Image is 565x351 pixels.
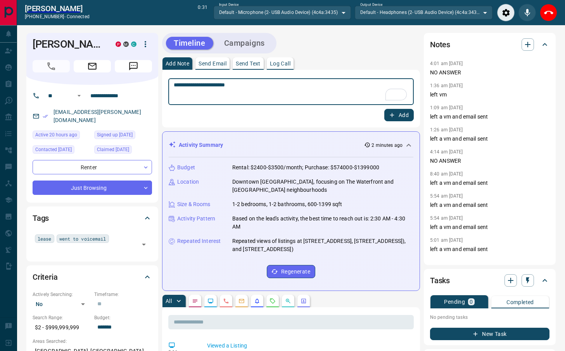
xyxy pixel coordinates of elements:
[33,209,152,227] div: Tags
[33,181,152,195] div: Just Browsing
[430,35,549,54] div: Notes
[207,298,214,304] svg: Lead Browsing Activity
[430,61,463,66] p: 4:01 am [DATE]
[74,60,111,72] span: Email
[174,82,408,102] textarea: To enrich screen reader interactions, please activate Accessibility in Grammarly extension settings
[198,4,207,21] p: 0:31
[94,291,152,298] p: Timeframe:
[33,321,90,334] p: $2 - $999,999,999
[199,61,226,66] p: Send Email
[430,91,549,99] p: left vm
[33,131,90,141] div: Wed Oct 15 2025
[177,237,221,245] p: Repeated Interest
[270,298,276,304] svg: Requests
[177,200,211,208] p: Size & Rooms
[74,91,84,100] button: Open
[192,298,198,304] svg: Notes
[179,141,223,149] p: Activity Summary
[372,142,403,149] p: 2 minutes ago
[94,145,152,156] div: Mon Jan 09 2023
[223,298,229,304] svg: Calls
[430,193,463,199] p: 5:54 am [DATE]
[270,61,290,66] p: Log Call
[166,298,172,304] p: All
[177,178,199,186] p: Location
[38,235,52,243] span: lease
[35,146,72,153] span: Contacted [DATE]
[94,314,152,321] p: Budget:
[236,61,261,66] p: Send Text
[430,260,463,265] p: 4:51 am [DATE]
[35,131,77,139] span: Active 20 hours ago
[43,114,48,119] svg: Email Verified
[216,37,273,50] button: Campaigns
[518,4,536,21] div: Mute
[430,157,549,165] p: NO ANSWER
[177,163,195,172] p: Budget
[360,2,382,7] label: Output Device
[116,41,121,47] div: property.ca
[232,163,379,172] p: Rental: $2400-$3500/month; Purchase: $574000-$1399000
[67,14,90,19] span: connected
[33,145,90,156] div: Sat Oct 11 2025
[232,237,413,253] p: Repeated views of listings at [STREET_ADDRESS], [STREET_ADDRESS]), and [STREET_ADDRESS])
[430,237,463,243] p: 5:01 am [DATE]
[131,41,136,47] div: condos.ca
[94,131,152,141] div: Sat Feb 09 2019
[497,4,515,21] div: Audio Settings
[430,271,549,290] div: Tasks
[166,37,213,50] button: Timeline
[177,215,215,223] p: Activity Pattern
[54,109,141,123] a: [EMAIL_ADDRESS][PERSON_NAME][DOMAIN_NAME]
[238,298,245,304] svg: Emails
[540,4,557,21] div: End Call
[214,6,351,19] div: Default - Microphone (2- USB Audio Device) (4c4a:3435)
[33,271,58,283] h2: Criteria
[33,212,49,224] h2: Tags
[267,265,315,278] button: Regenerate
[430,69,549,77] p: NO ANSWER
[33,291,90,298] p: Actively Searching:
[25,13,90,20] p: [PHONE_NUMBER] -
[430,223,549,231] p: left a vm and email sent
[33,38,104,50] h1: [PERSON_NAME]
[430,127,463,132] p: 1:26 am [DATE]
[207,342,411,350] p: Viewed a Listing
[430,179,549,187] p: left a vm and email sent
[33,338,152,345] p: Areas Searched:
[430,328,549,340] button: New Task
[115,60,152,72] span: Message
[430,274,450,287] h2: Tasks
[444,299,465,305] p: Pending
[430,105,463,110] p: 1:09 am [DATE]
[25,4,90,13] a: [PERSON_NAME]
[97,146,129,153] span: Claimed [DATE]
[430,83,463,88] p: 1:36 am [DATE]
[254,298,260,304] svg: Listing Alerts
[33,160,152,174] div: Renter
[97,131,133,139] span: Signed up [DATE]
[166,61,189,66] p: Add Note
[506,299,534,305] p: Completed
[219,2,239,7] label: Input Device
[33,268,152,286] div: Criteria
[384,109,414,121] button: Add
[430,135,549,143] p: left a vm and email sent
[33,60,70,72] span: Call
[59,235,106,243] span: went to voicemail
[232,215,413,231] p: Based on the lead's activity, the best time to reach out is: 2:30 AM - 4:30 AM
[470,299,473,305] p: 0
[285,298,291,304] svg: Opportunities
[430,311,549,323] p: No pending tasks
[232,178,413,194] p: Downtown [GEOGRAPHIC_DATA], focusing on The Waterfront and [GEOGRAPHIC_DATA] neighbourhoods
[430,171,463,177] p: 8:40 am [DATE]
[138,239,149,250] button: Open
[169,138,413,152] div: Activity Summary2 minutes ago
[123,41,129,47] div: mrloft.ca
[430,215,463,221] p: 5:54 am [DATE]
[232,200,342,208] p: 1-2 bedrooms, 1-2 bathrooms, 600-1399 sqft
[301,298,307,304] svg: Agent Actions
[430,201,549,209] p: left a vm and email sent
[430,38,450,51] h2: Notes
